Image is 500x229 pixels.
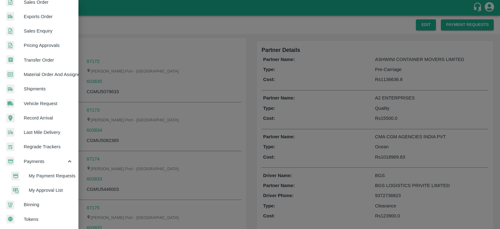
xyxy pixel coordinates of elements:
[24,129,73,136] span: Last Mile Delivery
[11,171,19,181] img: payment
[6,215,14,224] img: tokens
[24,158,66,165] span: Payments
[24,71,73,78] span: Material Order And Assignment
[29,172,73,179] span: My Payment Requests
[24,216,73,223] span: Tokens
[6,114,15,122] img: recordArrival
[6,84,14,94] img: shipments
[6,157,14,166] img: payment
[24,13,73,20] span: Exports Order
[24,57,73,64] span: Transfer Order
[6,12,14,21] img: shipments
[6,55,14,64] img: whTransfer
[24,114,73,121] span: Record Arrival
[11,186,19,195] img: approval
[6,27,14,36] img: sales
[24,201,73,208] span: Binning
[24,28,73,34] span: Sales Enquiry
[6,99,14,108] img: vehicle
[24,85,73,92] span: Shipments
[24,42,73,49] span: Pricing Approvals
[6,41,14,50] img: sales
[24,143,73,150] span: Regrade Trackers
[29,187,73,194] span: My Approval List
[5,183,78,197] a: approvalMy Approval List
[24,100,73,107] span: Vehicle Request
[6,201,14,209] img: bin
[5,169,78,183] a: paymentMy Payment Requests
[6,142,14,151] img: whTracker
[6,70,14,79] img: centralMaterial
[6,128,14,137] img: delivery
